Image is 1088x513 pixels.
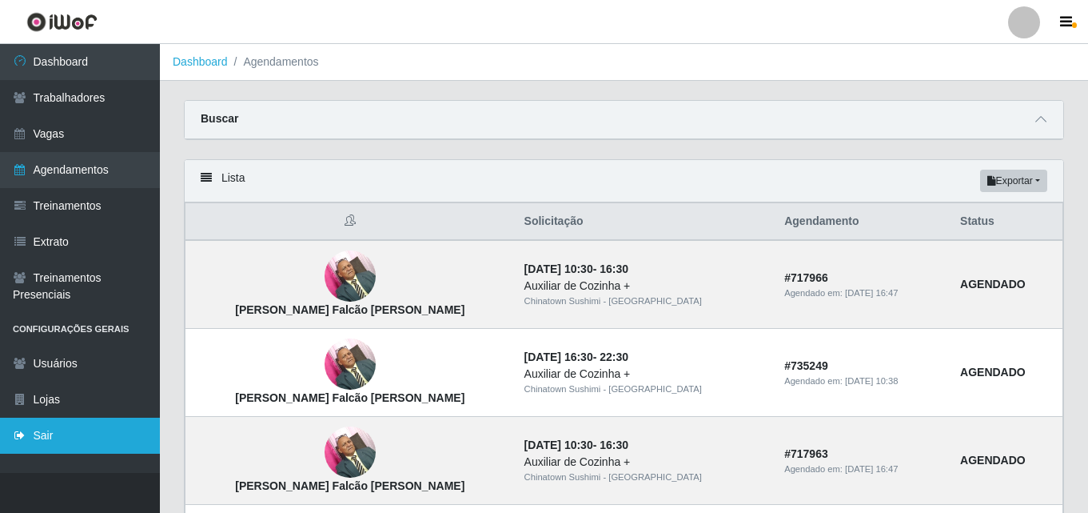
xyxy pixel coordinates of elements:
time: [DATE] 10:30 [524,263,593,275]
th: Status [951,203,1062,241]
div: Chinatown Sushimi - [GEOGRAPHIC_DATA] [524,383,766,396]
button: Exportar [980,170,1047,192]
time: [DATE] 16:47 [845,464,898,474]
div: Auxiliar de Cozinha + [524,366,766,383]
th: Solicitação [515,203,775,241]
strong: [PERSON_NAME] Falcão [PERSON_NAME] [235,303,464,316]
time: [DATE] 16:30 [524,351,593,363]
div: Agendado em: [784,375,941,388]
time: 16:30 [600,263,628,275]
strong: - [524,439,628,451]
div: Auxiliar de Cozinha + [524,278,766,295]
strong: AGENDADO [960,278,1026,291]
time: [DATE] 10:30 [524,439,593,451]
div: Chinatown Sushimi - [GEOGRAPHIC_DATA] [524,295,766,308]
li: Agendamentos [228,54,319,70]
time: [DATE] 10:38 [845,376,898,386]
strong: - [524,263,628,275]
time: 16:30 [600,439,628,451]
img: Averaldo da Costa Falcão Oliveira [325,242,376,311]
strong: # 735249 [784,359,828,372]
div: Auxiliar de Cozinha + [524,454,766,471]
strong: - [524,351,628,363]
strong: AGENDADO [960,454,1026,467]
strong: [PERSON_NAME] Falcão [PERSON_NAME] [235,479,464,492]
div: Chinatown Sushimi - [GEOGRAPHIC_DATA] [524,471,766,484]
time: 22:30 [600,351,628,363]
img: CoreUI Logo [26,12,98,32]
div: Agendado em: [784,463,941,476]
th: Agendamento [775,203,951,241]
time: [DATE] 16:47 [845,288,898,298]
div: Agendado em: [784,287,941,300]
strong: [PERSON_NAME] Falcão [PERSON_NAME] [235,391,464,404]
div: Lista [185,160,1063,202]
a: Dashboard [173,55,228,68]
strong: Buscar [201,112,238,125]
strong: AGENDADO [960,366,1026,379]
strong: # 717963 [784,447,828,460]
img: Averaldo da Costa Falcão Oliveira [325,331,376,399]
nav: breadcrumb [160,44,1088,81]
img: Averaldo da Costa Falcão Oliveira [325,419,376,487]
strong: # 717966 [784,271,828,284]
